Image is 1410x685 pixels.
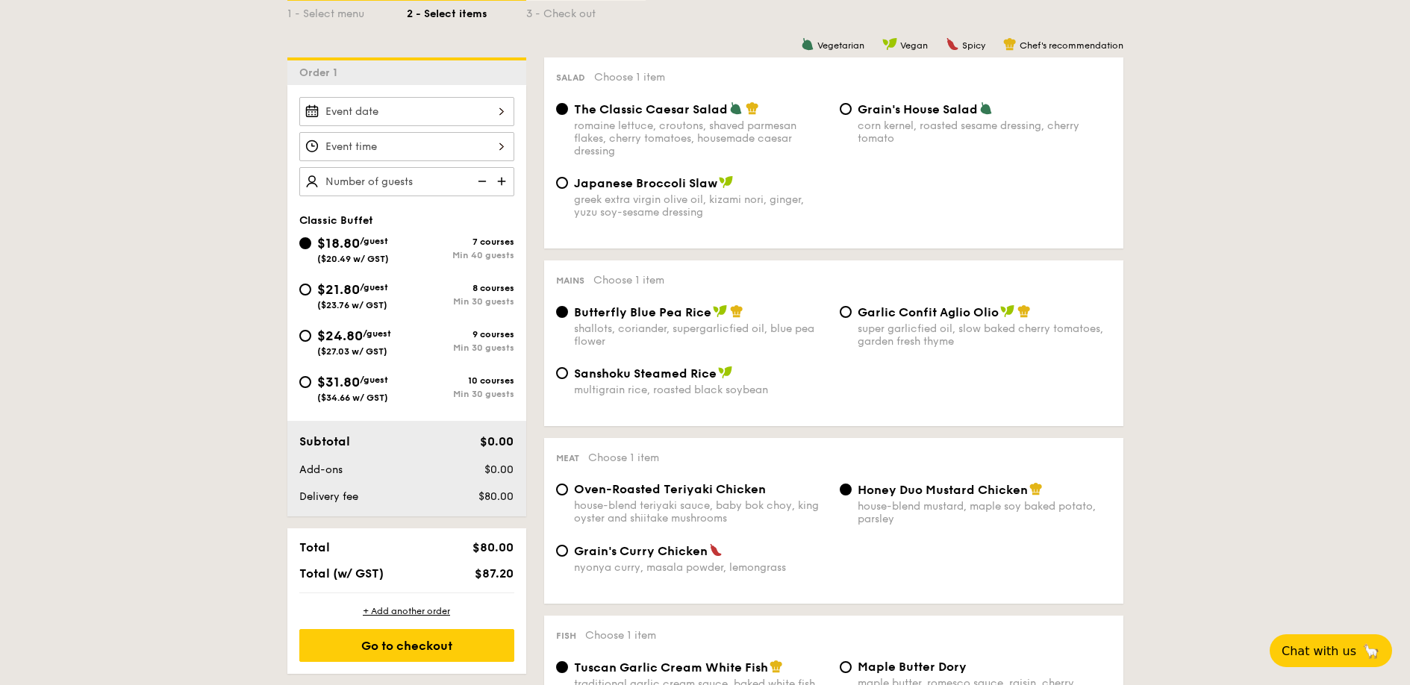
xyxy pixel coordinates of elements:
span: Grain's Curry Chicken [574,544,708,558]
div: 3 - Check out [526,1,646,22]
div: 10 courses [407,375,514,386]
img: icon-add.58712e84.svg [492,167,514,196]
div: house-blend mustard, maple soy baked potato, parsley [858,500,1111,525]
span: Fish [556,631,576,641]
span: Add-ons [299,463,343,476]
div: 8 courses [407,283,514,293]
img: icon-vegan.f8ff3823.svg [713,304,728,318]
span: ($27.03 w/ GST) [317,346,387,357]
img: icon-vegetarian.fe4039eb.svg [801,37,814,51]
img: icon-vegetarian.fe4039eb.svg [979,101,993,115]
span: Garlic Confit Aglio Olio [858,305,999,319]
span: $21.80 [317,281,360,298]
span: $0.00 [480,434,514,448]
span: $24.80 [317,328,363,344]
button: Chat with us🦙 [1270,634,1392,667]
input: Grain's House Saladcorn kernel, roasted sesame dressing, cherry tomato [840,103,852,115]
span: Chat with us [1282,644,1356,658]
span: Maple Butter Dory [858,660,967,674]
span: ($34.66 w/ GST) [317,392,388,403]
div: super garlicfied oil, slow baked cherry tomatoes, garden fresh thyme [858,322,1111,348]
input: Butterfly Blue Pea Riceshallots, coriander, supergarlicfied oil, blue pea flower [556,306,568,318]
span: 🦙 [1362,642,1380,660]
input: Oven-Roasted Teriyaki Chickenhouse-blend teriyaki sauce, baby bok choy, king oyster and shiitake ... [556,484,568,495]
span: Vegan [900,40,928,51]
div: Min 30 guests [407,389,514,399]
span: Grain's House Salad [858,102,978,116]
div: + Add another order [299,605,514,617]
span: ($23.76 w/ GST) [317,300,387,310]
span: Honey Duo Mustard Chicken [858,483,1028,497]
input: Tuscan Garlic Cream White Fishtraditional garlic cream sauce, baked white fish, roasted tomatoes [556,661,568,673]
div: shallots, coriander, supergarlicfied oil, blue pea flower [574,322,828,348]
input: Japanese Broccoli Slawgreek extra virgin olive oil, kizami nori, ginger, yuzu soy-sesame dressing [556,177,568,189]
div: multigrain rice, roasted black soybean [574,384,828,396]
span: Vegetarian [817,40,864,51]
span: Subtotal [299,434,350,448]
span: Choose 1 item [594,71,665,84]
div: house-blend teriyaki sauce, baby bok choy, king oyster and shiitake mushrooms [574,499,828,525]
span: /guest [360,236,388,246]
span: Japanese Broccoli Slaw [574,176,717,190]
input: Sanshoku Steamed Ricemultigrain rice, roasted black soybean [556,367,568,379]
img: icon-vegan.f8ff3823.svg [1000,304,1015,318]
input: $24.80/guest($27.03 w/ GST)9 coursesMin 30 guests [299,330,311,342]
span: Classic Buffet [299,214,373,227]
img: icon-chef-hat.a58ddaea.svg [1003,37,1017,51]
span: Spicy [962,40,985,51]
span: Total [299,540,330,554]
span: Delivery fee [299,490,358,503]
div: greek extra virgin olive oil, kizami nori, ginger, yuzu soy-sesame dressing [574,193,828,219]
span: /guest [363,328,391,339]
input: $18.80/guest($20.49 w/ GST)7 coursesMin 40 guests [299,237,311,249]
input: Grain's Curry Chickennyonya curry, masala powder, lemongrass [556,545,568,557]
img: icon-chef-hat.a58ddaea.svg [746,101,759,115]
span: Chef's recommendation [1020,40,1123,51]
span: $87.20 [475,566,514,581]
div: Min 30 guests [407,296,514,307]
span: /guest [360,375,388,385]
span: Choose 1 item [593,274,664,287]
img: icon-vegetarian.fe4039eb.svg [729,101,743,115]
span: Tuscan Garlic Cream White Fish [574,660,768,675]
span: Choose 1 item [588,451,659,464]
img: icon-chef-hat.a58ddaea.svg [730,304,743,318]
div: 9 courses [407,329,514,340]
div: Go to checkout [299,629,514,662]
input: Honey Duo Mustard Chickenhouse-blend mustard, maple soy baked potato, parsley [840,484,852,495]
span: Choose 1 item [585,629,656,642]
div: romaine lettuce, croutons, shaved parmesan flakes, cherry tomatoes, housemade caesar dressing [574,119,828,157]
div: corn kernel, roasted sesame dressing, cherry tomato [858,119,1111,145]
img: icon-vegan.f8ff3823.svg [718,366,733,379]
span: Oven-Roasted Teriyaki Chicken [574,482,766,496]
input: $21.80/guest($23.76 w/ GST)8 coursesMin 30 guests [299,284,311,295]
span: $18.80 [317,235,360,251]
input: The Classic Caesar Saladromaine lettuce, croutons, shaved parmesan flakes, cherry tomatoes, house... [556,103,568,115]
span: Sanshoku Steamed Rice [574,366,717,381]
span: Total (w/ GST) [299,566,384,581]
span: Mains [556,275,584,286]
div: Min 30 guests [407,342,514,353]
img: icon-chef-hat.a58ddaea.svg [1017,304,1031,318]
input: Event time [299,132,514,161]
span: $80.00 [478,490,514,503]
img: icon-vegan.f8ff3823.svg [719,175,734,189]
span: The Classic Caesar Salad [574,102,728,116]
img: icon-chef-hat.a58ddaea.svg [1029,482,1043,495]
input: Maple Butter Dorymaple butter, romesco sauce, raisin, cherry tomato pickle [840,661,852,673]
input: Event date [299,97,514,126]
span: $80.00 [472,540,514,554]
input: $31.80/guest($34.66 w/ GST)10 coursesMin 30 guests [299,376,311,388]
img: icon-spicy.37a8142b.svg [709,543,723,557]
span: $31.80 [317,374,360,390]
span: Meat [556,453,579,463]
img: icon-chef-hat.a58ddaea.svg [770,660,783,673]
img: icon-spicy.37a8142b.svg [946,37,959,51]
div: 2 - Select items [407,1,526,22]
input: Number of guests [299,167,514,196]
div: Min 40 guests [407,250,514,260]
span: Order 1 [299,66,343,79]
span: Salad [556,72,585,83]
div: 1 - Select menu [287,1,407,22]
span: /guest [360,282,388,293]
